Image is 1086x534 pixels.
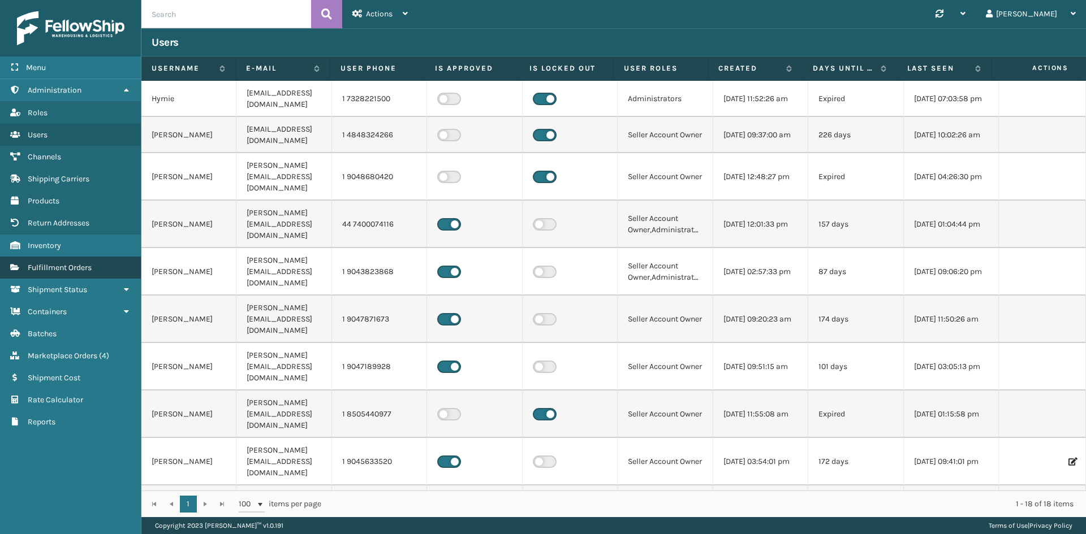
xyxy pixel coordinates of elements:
td: [DATE] 04:26:30 pm [904,153,999,201]
td: [PERSON_NAME][EMAIL_ADDRESS][DOMAIN_NAME] [236,390,331,438]
td: Seller Account Owner [618,117,713,153]
label: User phone [341,63,414,73]
td: [EMAIL_ADDRESS][DOMAIN_NAME] [236,117,331,153]
td: [PERSON_NAME] [141,485,236,533]
td: Seller Account Owner,Administrators [618,201,713,248]
td: 44 7400074116 [332,201,427,248]
td: 172 days [808,438,903,485]
td: Seller Account Owner [618,343,713,390]
td: [DATE] 04:55:10 pm [904,485,999,533]
span: Channels [28,152,61,162]
td: [DATE] 09:37:00 am [713,117,808,153]
td: [PERSON_NAME][EMAIL_ADDRESS][DOMAIN_NAME] [236,296,331,343]
td: [PERSON_NAME][EMAIL_ADDRESS][DOMAIN_NAME] [236,485,331,533]
span: Containers [28,307,67,316]
label: Last Seen [907,63,969,73]
td: 87 days [808,248,903,296]
span: Inventory [28,241,61,250]
td: Seller Account Owner [618,485,713,533]
td: Expired [808,81,903,117]
span: Batches [28,329,57,338]
span: Actions [995,59,1075,77]
span: Marketplace Orders [28,351,97,361]
div: 1 - 18 of 18 items [337,498,1074,510]
td: Expired [808,485,903,533]
td: 1 8633700699 [332,485,427,533]
span: Shipping Carriers [28,174,89,184]
td: [PERSON_NAME][EMAIL_ADDRESS][DOMAIN_NAME] [236,438,331,485]
label: Days until password expires [813,63,875,73]
td: 1 9047189928 [332,343,427,390]
span: Fulfillment Orders [28,263,92,272]
td: [DATE] 12:01:33 pm [713,201,808,248]
td: [PERSON_NAME] [141,438,236,485]
td: [PERSON_NAME] [141,248,236,296]
td: Seller Account Owner [618,390,713,438]
td: 101 days [808,343,903,390]
label: E-mail [246,63,308,73]
td: Seller Account Owner [618,153,713,201]
td: [DATE] 09:51:15 am [713,343,808,390]
td: [PERSON_NAME][EMAIL_ADDRESS][DOMAIN_NAME] [236,248,331,296]
td: 1 7328221500 [332,81,427,117]
td: [PERSON_NAME] [141,390,236,438]
td: Expired [808,153,903,201]
td: [DATE] 01:15:58 pm [904,390,999,438]
span: Products [28,196,59,206]
td: [DATE] 03:54:01 pm [713,438,808,485]
td: [DATE] 09:20:23 am [713,296,808,343]
img: logo [17,11,124,45]
td: [PERSON_NAME][EMAIL_ADDRESS][DOMAIN_NAME] [236,343,331,390]
h3: Users [152,36,179,49]
a: Terms of Use [989,522,1028,529]
span: Rate Calculator [28,395,83,405]
td: Administrators [618,81,713,117]
span: Return Addresses [28,218,89,228]
td: [PERSON_NAME] [141,201,236,248]
span: 100 [239,498,256,510]
td: Hymie [141,81,236,117]
td: 1 8505440977 [332,390,427,438]
td: [DATE] 11:50:26 am [904,296,999,343]
td: 1 9045633520 [332,438,427,485]
span: Actions [366,9,393,19]
td: [PERSON_NAME] [141,296,236,343]
td: Seller Account Owner [618,438,713,485]
p: Copyright 2023 [PERSON_NAME]™ v 1.0.191 [155,517,283,534]
td: [DATE] 02:57:33 pm [713,248,808,296]
span: Users [28,130,48,140]
td: 226 days [808,117,903,153]
span: Menu [26,63,46,72]
a: Privacy Policy [1029,522,1072,529]
td: [DATE] 12:48:27 pm [713,153,808,201]
td: 174 days [808,296,903,343]
td: Expired [808,390,903,438]
td: 1 9043823868 [332,248,427,296]
span: items per page [239,496,321,513]
div: | [989,517,1072,534]
td: [DATE] 01:04:44 pm [904,201,999,248]
td: [PERSON_NAME] [141,153,236,201]
label: User Roles [624,63,697,73]
label: Is Locked Out [529,63,603,73]
td: 1 4848324266 [332,117,427,153]
td: [PERSON_NAME][EMAIL_ADDRESS][DOMAIN_NAME] [236,201,331,248]
span: Administration [28,85,81,95]
td: [PERSON_NAME] [141,117,236,153]
td: [DATE] 09:41:01 pm [904,438,999,485]
td: 157 days [808,201,903,248]
a: 1 [180,496,197,513]
span: Shipment Cost [28,373,80,383]
span: Reports [28,417,55,427]
td: [DATE] 11:55:08 am [713,390,808,438]
td: 1 9047871673 [332,296,427,343]
td: [PERSON_NAME][EMAIL_ADDRESS][DOMAIN_NAME] [236,153,331,201]
td: [DATE] 11:52:26 am [713,81,808,117]
td: [DATE] 03:42:38 pm [713,485,808,533]
td: Seller Account Owner,Administrators [618,248,713,296]
i: Edit [1068,458,1075,466]
td: [DATE] 07:03:58 pm [904,81,999,117]
td: [DATE] 09:06:20 pm [904,248,999,296]
td: [EMAIL_ADDRESS][DOMAIN_NAME] [236,81,331,117]
label: Is Approved [435,63,508,73]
